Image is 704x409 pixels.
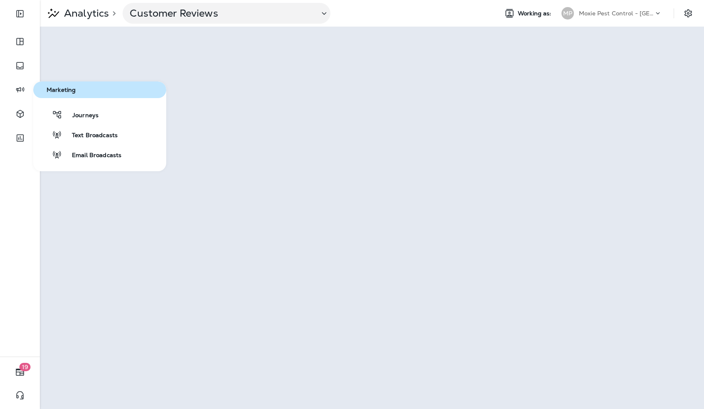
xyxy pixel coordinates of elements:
[33,146,166,163] button: Email Broadcasts
[8,5,32,22] button: Expand Sidebar
[62,112,98,120] span: Journeys
[579,10,654,17] p: Moxie Pest Control - [GEOGRAPHIC_DATA]
[62,152,121,160] span: Email Broadcasts
[518,10,553,17] span: Working as:
[681,6,696,21] button: Settings
[33,126,166,143] button: Text Broadcasts
[61,7,109,20] p: Analytics
[40,27,704,409] iframe: To enrich screen reader interactions, please activate Accessibility in Grammarly extension settings
[109,10,116,17] p: >
[62,132,118,140] span: Text Broadcasts
[20,363,31,371] span: 19
[130,7,313,20] p: Customer Reviews
[561,7,574,20] div: MP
